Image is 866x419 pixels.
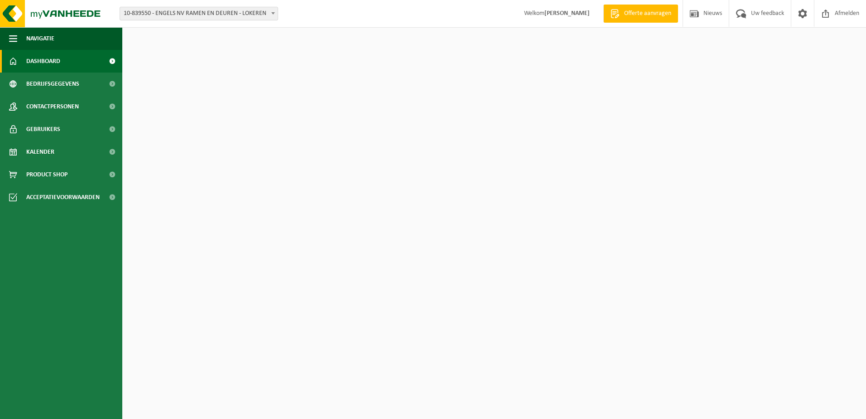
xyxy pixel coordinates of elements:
a: Offerte aanvragen [603,5,678,23]
span: Product Shop [26,163,67,186]
span: 10-839550 - ENGELS NV RAMEN EN DEUREN - LOKEREN [120,7,278,20]
span: Dashboard [26,50,60,73]
span: Bedrijfsgegevens [26,73,79,95]
span: Contactpersonen [26,95,79,118]
span: Gebruikers [26,118,60,141]
strong: [PERSON_NAME] [544,10,590,17]
span: Kalender [26,141,54,163]
span: Offerte aanvragen [622,9,674,18]
span: Navigatie [26,27,54,50]
span: Acceptatievoorwaarden [26,186,100,209]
